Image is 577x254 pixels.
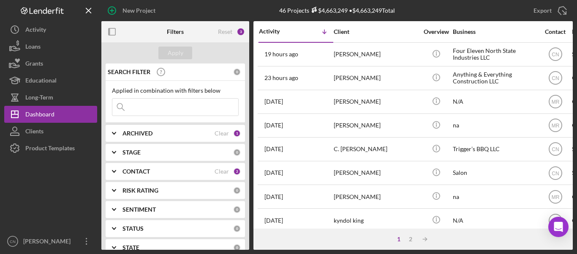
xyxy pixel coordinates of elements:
[233,68,241,76] div: 0
[4,140,97,157] button: Product Templates
[215,130,229,137] div: Clear
[4,106,97,123] button: Dashboard
[552,52,559,58] text: CN
[551,123,559,129] text: MR
[168,47,183,59] div: Apply
[25,140,75,159] div: Product Templates
[453,185,537,208] div: na
[233,225,241,232] div: 0
[4,55,97,72] button: Grants
[334,43,418,66] div: [PERSON_NAME]
[233,149,241,156] div: 0
[453,28,537,35] div: Business
[233,168,241,175] div: 2
[122,225,144,232] b: STATUS
[233,206,241,213] div: 0
[122,130,152,137] b: ARCHIVED
[309,7,348,14] div: $4,663,249
[264,146,283,152] time: 2025-09-03 16:05
[4,38,97,55] button: Loans
[122,206,156,213] b: SENTIMENT
[453,114,537,137] div: na
[259,28,296,35] div: Activity
[334,209,418,232] div: kyndol king
[405,236,416,243] div: 2
[25,55,43,74] div: Grants
[237,28,245,36] div: 3
[533,2,552,19] div: Export
[334,91,418,113] div: [PERSON_NAME]
[334,138,418,160] div: C. [PERSON_NAME]
[122,187,158,194] b: RISK RATING
[279,7,395,14] div: 46 Projects • $4,663,249 Total
[25,89,53,108] div: Long-Term
[551,99,559,105] text: MR
[25,123,44,142] div: Clients
[453,209,537,232] div: N/A
[233,187,241,194] div: 0
[264,169,283,176] time: 2025-09-02 15:13
[4,72,97,89] button: Educational
[4,233,97,250] button: CN[PERSON_NAME]
[264,75,298,81] time: 2025-09-04 13:06
[552,75,559,81] text: CN
[101,2,164,19] button: New Project
[548,217,569,237] div: Open Intercom Messenger
[334,114,418,137] div: [PERSON_NAME]
[334,28,418,35] div: Client
[10,239,16,244] text: CN
[4,89,97,106] button: Long-Term
[334,185,418,208] div: [PERSON_NAME]
[334,162,418,184] div: [PERSON_NAME]
[539,28,571,35] div: Contact
[264,51,298,58] time: 2025-09-04 16:35
[167,28,184,35] b: Filters
[25,106,54,125] div: Dashboard
[4,123,97,140] button: Clients
[453,67,537,89] div: Anything & Everything Construction LLC
[122,168,150,175] b: CONTACT
[552,170,559,176] text: CN
[334,67,418,89] div: [PERSON_NAME]
[552,146,559,152] text: CN
[453,138,537,160] div: Trigger’s BBQ LLC
[122,149,141,156] b: STAGE
[453,91,537,113] div: N/A
[551,194,559,200] text: MR
[264,193,283,200] time: 2025-09-01 17:56
[158,47,192,59] button: Apply
[264,217,283,224] time: 2025-08-29 15:23
[420,28,452,35] div: Overview
[108,69,150,75] b: SEARCH FILTER
[525,2,573,19] button: Export
[4,21,97,38] button: Activity
[453,43,537,66] div: Four Eleven North State Industries LLC
[122,2,155,19] div: New Project
[215,168,229,175] div: Clear
[233,244,241,251] div: 0
[122,244,139,251] b: STATE
[264,122,283,129] time: 2025-09-03 20:12
[393,236,405,243] div: 1
[453,162,537,184] div: Salon
[112,87,239,94] div: Applied in combination with filters below
[25,72,57,91] div: Educational
[218,28,232,35] div: Reset
[233,130,241,137] div: 1
[264,98,283,105] time: 2025-09-03 22:07
[21,233,76,252] div: [PERSON_NAME]
[25,21,46,40] div: Activity
[25,38,41,57] div: Loans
